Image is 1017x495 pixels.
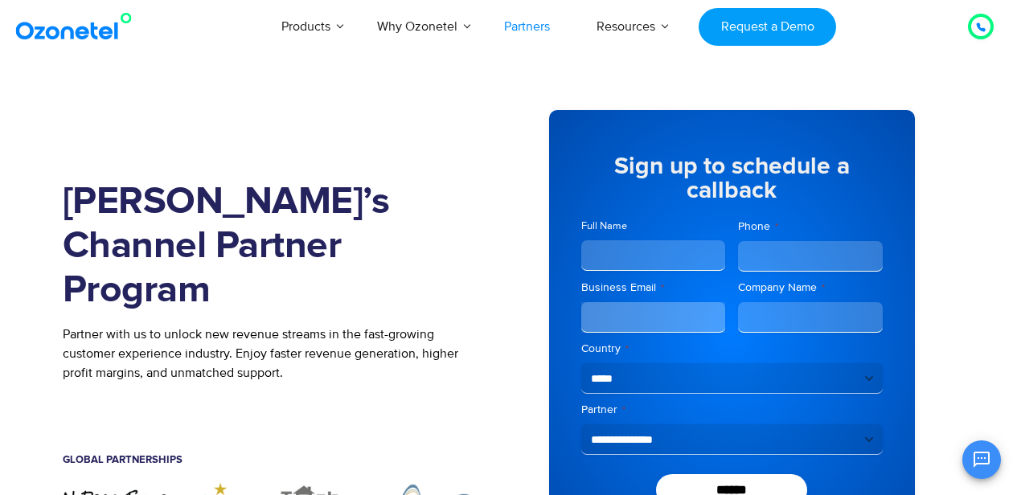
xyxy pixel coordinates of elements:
[63,325,485,382] p: Partner with us to unlock new revenue streams in the fast-growing customer experience industry. E...
[581,402,883,418] label: Partner
[581,341,883,357] label: Country
[738,280,883,296] label: Company Name
[581,154,883,202] h5: Sign up to schedule a callback
[699,8,836,46] a: Request a Demo
[63,180,485,313] h1: [PERSON_NAME]’s Channel Partner Program
[738,219,883,235] label: Phone
[581,219,726,234] label: Full Name
[581,280,726,296] label: Business Email
[962,440,1001,479] button: Open chat
[63,455,485,465] h5: Global Partnerships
